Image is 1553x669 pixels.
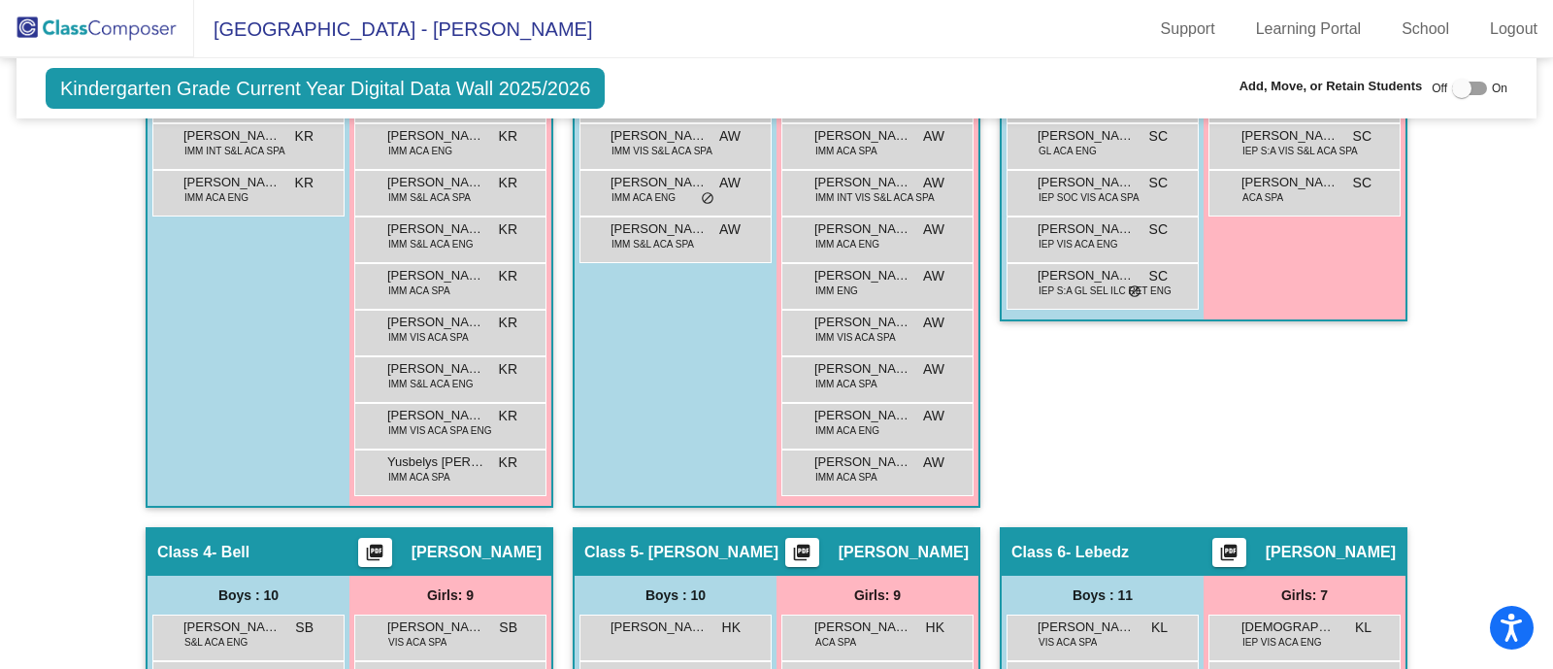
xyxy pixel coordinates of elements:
span: [PERSON_NAME] [611,219,708,239]
span: Class 4 [157,543,212,562]
span: S&L ACA ENG [184,635,248,650]
span: [PERSON_NAME] [1038,618,1135,637]
span: [PERSON_NAME] [387,266,484,285]
span: ACA SPA [815,635,856,650]
span: Class 6 [1011,543,1066,562]
span: AW [923,406,944,426]
span: IMM VIS ACA SPA [388,330,469,345]
span: KR [499,219,517,240]
span: IMM ACA ENG [815,237,879,251]
span: [PERSON_NAME] [611,126,708,146]
span: SB [295,618,314,638]
span: IEP SOC VIS ACA SPA [1039,190,1140,205]
span: HK [722,618,741,638]
span: KR [499,313,517,333]
span: [PERSON_NAME] [412,543,542,562]
span: SB [499,618,517,638]
span: [GEOGRAPHIC_DATA] - [PERSON_NAME] [194,14,592,45]
span: IMM ACA ENG [815,423,879,438]
span: [PERSON_NAME] [839,543,969,562]
span: [PERSON_NAME] [387,219,484,239]
span: AW [923,313,944,333]
span: AW [923,266,944,286]
div: Girls: 7 [1204,576,1405,615]
span: [DEMOGRAPHIC_DATA][PERSON_NAME] [1241,618,1338,637]
span: IMM ACA SPA [388,284,450,298]
span: KR [295,173,314,193]
span: [PERSON_NAME] [1038,173,1135,192]
span: VIS ACA SPA [1039,635,1097,650]
span: KL [1355,618,1371,638]
span: SC [1149,219,1168,240]
span: - [PERSON_NAME] [639,543,778,562]
span: IMM S&L ACA ENG [388,377,473,391]
span: [PERSON_NAME] [387,313,484,332]
span: [PERSON_NAME] [183,173,281,192]
span: IMM ACA SPA [815,377,877,391]
span: [PERSON_NAME] [387,406,484,425]
a: School [1386,14,1465,45]
span: - Bell [212,543,249,562]
span: [PERSON_NAME] [387,173,484,192]
span: [PERSON_NAME] [814,266,911,285]
div: Girls: 9 [349,576,551,615]
span: IMM VIS ACA SPA ENG [388,423,492,438]
span: [PERSON_NAME] [814,618,911,637]
span: IMM INT VIS S&L ACA SPA [815,190,935,205]
span: KR [499,266,517,286]
span: KR [499,359,517,380]
span: KL [1151,618,1168,638]
span: IMM ACA SPA [388,470,450,485]
span: IEP S:A GL SEL ILC RET ENG [1039,284,1172,298]
span: IMM VIS ACA SPA [815,330,896,345]
span: IEP VIS ACA ENG [1039,237,1118,251]
span: HK [926,618,944,638]
span: [PERSON_NAME] [814,452,911,472]
span: AW [719,126,741,147]
span: [PERSON_NAME] [814,173,911,192]
div: Boys : 11 [1002,576,1204,615]
span: IMM ACA SPA [815,470,877,485]
span: [PERSON_NAME] [814,313,911,332]
span: [PERSON_NAME] [183,618,281,637]
span: Class 5 [584,543,639,562]
span: [PERSON_NAME] [PERSON_NAME] [611,618,708,637]
span: [PERSON_NAME] [387,359,484,379]
span: [PERSON_NAME] [814,219,911,239]
mat-icon: picture_as_pdf [363,543,386,570]
span: Add, Move, or Retain Students [1239,77,1423,96]
span: IEP S:A VIS S&L ACA SPA [1242,144,1358,158]
span: AW [719,219,741,240]
div: Boys : 10 [148,576,349,615]
button: Print Students Details [1212,538,1246,567]
a: Support [1145,14,1231,45]
span: VIS ACA SPA [388,635,446,650]
span: [PERSON_NAME] [814,406,911,425]
span: IMM S&L ACA ENG [388,237,473,251]
span: AW [923,173,944,193]
span: KR [499,173,517,193]
span: ACA SPA [1242,190,1283,205]
span: [PERSON_NAME] [183,126,281,146]
span: do_not_disturb_alt [1128,284,1141,300]
span: do_not_disturb_alt [701,191,714,207]
span: - Lebedz [1066,543,1129,562]
span: SC [1353,126,1371,147]
span: IEP VIS ACA ENG [1242,635,1322,650]
span: [PERSON_NAME] [387,618,484,637]
mat-icon: picture_as_pdf [1217,543,1240,570]
span: SC [1149,126,1168,147]
span: KR [499,406,517,426]
span: [PERSON_NAME] [PERSON_NAME] [1241,126,1338,146]
span: AW [923,359,944,380]
span: [PERSON_NAME] [1241,173,1338,192]
span: Kindergarten Grade Current Year Digital Data Wall 2025/2026 [46,68,605,109]
mat-icon: picture_as_pdf [790,543,813,570]
span: [PERSON_NAME] [814,359,911,379]
span: [PERSON_NAME] [PERSON_NAME] [387,126,484,146]
span: IMM ACA ENG [611,190,676,205]
span: KR [295,126,314,147]
a: Learning Portal [1240,14,1377,45]
a: Logout [1474,14,1553,45]
span: IMM ENG [815,284,858,298]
